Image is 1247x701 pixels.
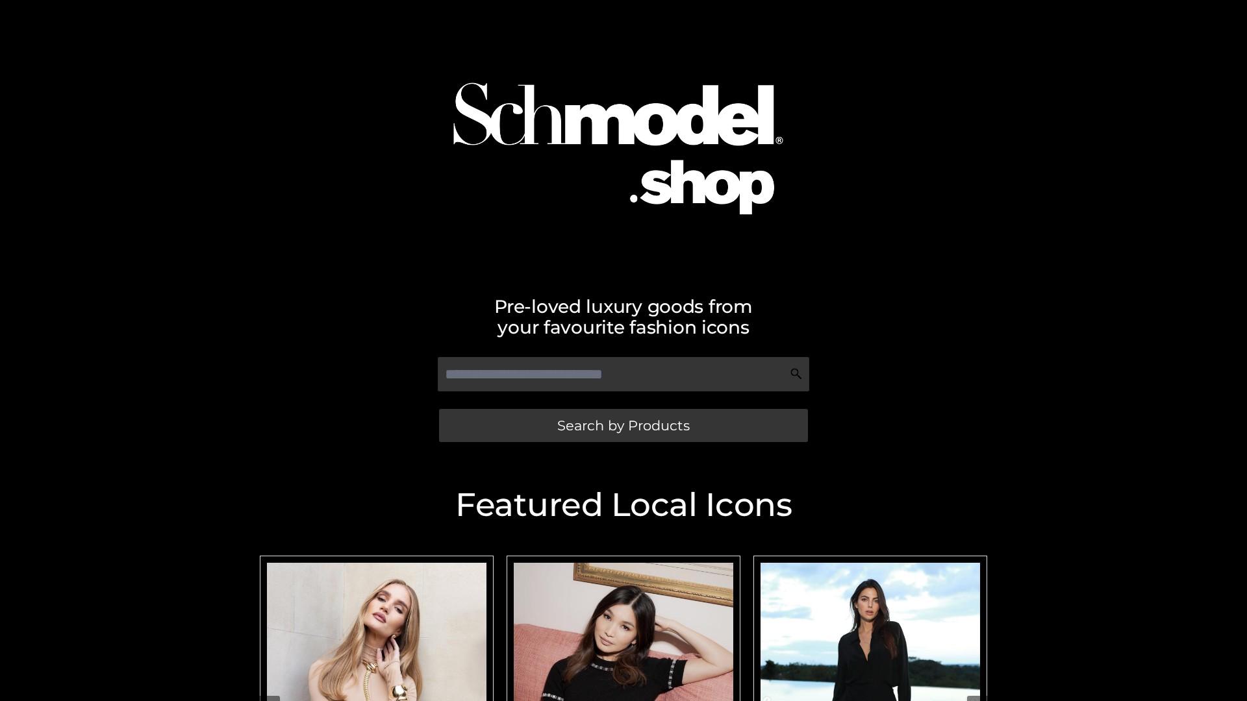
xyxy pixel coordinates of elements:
h2: Featured Local Icons​ [253,489,994,521]
a: Search by Products [439,409,808,442]
img: Search Icon [790,367,803,380]
h2: Pre-loved luxury goods from your favourite fashion icons [253,296,994,338]
span: Search by Products [557,419,690,432]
